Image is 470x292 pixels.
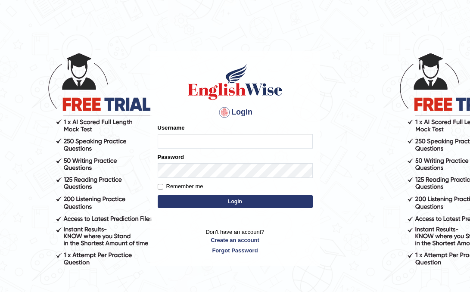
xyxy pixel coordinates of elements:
h4: Login [158,106,313,119]
a: Create an account [158,236,313,244]
label: Username [158,124,185,132]
p: Don't have an account? [158,228,313,255]
button: Login [158,195,313,208]
input: Remember me [158,184,163,189]
label: Password [158,153,184,161]
a: Forgot Password [158,246,313,255]
img: Logo of English Wise sign in for intelligent practice with AI [186,62,284,101]
label: Remember me [158,182,203,191]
